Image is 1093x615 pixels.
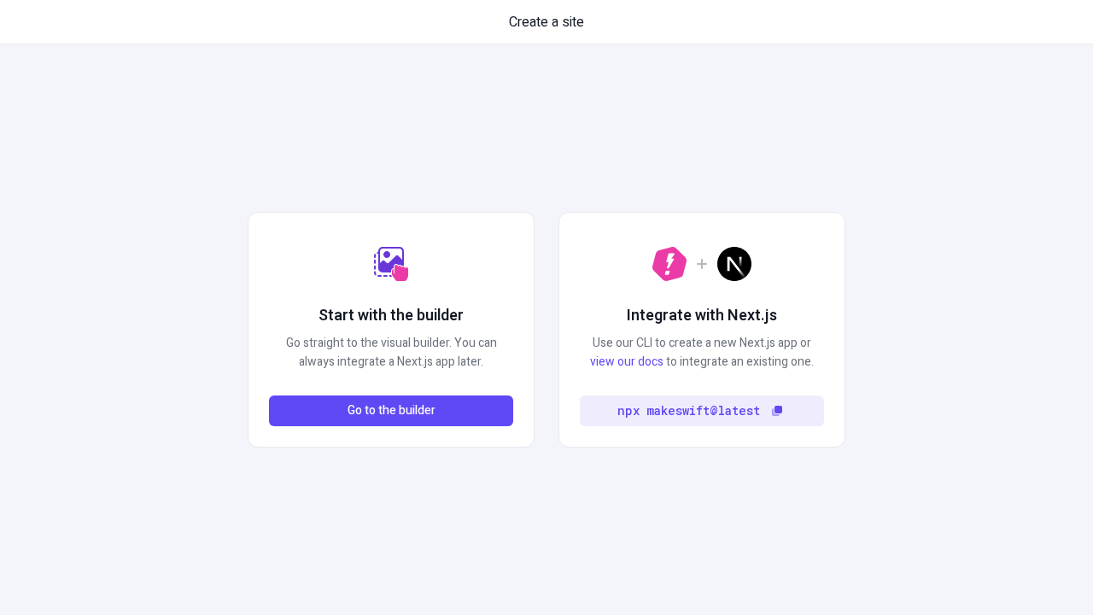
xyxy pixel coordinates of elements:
h2: Start with the builder [319,305,464,327]
code: npx makeswift@latest [617,401,760,420]
p: Use our CLI to create a new Next.js app or to integrate an existing one. [580,334,824,372]
span: Go to the builder [348,401,435,420]
span: Create a site [509,12,584,32]
h2: Integrate with Next.js [627,305,777,327]
a: view our docs [590,353,663,371]
p: Go straight to the visual builder. You can always integrate a Next.js app later. [269,334,513,372]
button: Go to the builder [269,395,513,426]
